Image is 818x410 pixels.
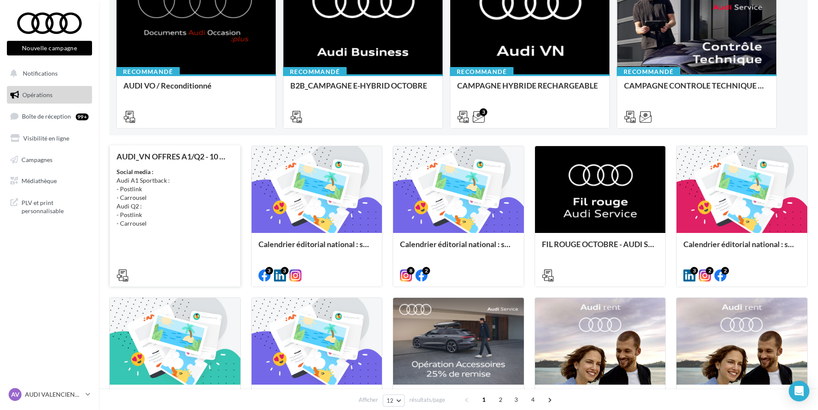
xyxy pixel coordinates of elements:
[450,67,514,76] div: Recommandé
[542,240,659,257] div: FIL ROUGE OCTOBRE - AUDI SERVICE
[23,70,58,77] span: Notifications
[25,390,82,399] p: AUDI VALENCIENNES
[5,86,94,104] a: Opérations
[509,393,523,407] span: 3
[7,386,92,403] a: AV AUDI VALENCIENNES
[789,381,809,401] div: Open Intercom Messenger
[5,172,94,190] a: Médiathèque
[5,129,94,147] a: Visibilité en ligne
[422,267,430,275] div: 2
[400,240,517,257] div: Calendrier éditorial national : semaine du 29.09 au 05.10
[457,81,603,98] div: CAMPAGNE HYBRIDE RECHARGEABLE
[22,156,52,163] span: Campagnes
[22,197,89,215] span: PLV et print personnalisable
[22,177,57,184] span: Médiathèque
[383,395,405,407] button: 12
[409,396,445,404] span: résultats/page
[117,168,154,175] strong: Social media :
[283,67,347,76] div: Recommandé
[23,135,69,142] span: Visibilité en ligne
[5,107,94,125] a: Boîte de réception99+
[721,267,729,275] div: 2
[480,108,487,116] div: 3
[258,240,375,257] div: Calendrier éditorial national : semaine du 06.10 au 12.10
[494,393,507,407] span: 2
[387,397,394,404] span: 12
[116,67,180,76] div: Recommandé
[117,168,234,228] div: Audi A1 Sportback : - Postlink - Carrousel Audi Q2 : - Postlink - Carrousel
[290,81,436,98] div: B2B_CAMPAGNE E-HYBRID OCTOBRE
[76,113,89,120] div: 99+
[22,91,52,98] span: Opérations
[683,240,800,257] div: Calendrier éditorial national : semaine du 22.09 au 28.09
[477,393,491,407] span: 1
[7,41,92,55] button: Nouvelle campagne
[624,81,769,98] div: CAMPAGNE CONTROLE TECHNIQUE 25€ OCTOBRE
[359,396,378,404] span: Afficher
[526,393,540,407] span: 4
[117,152,234,161] div: AUDI_VN OFFRES A1/Q2 - 10 au 31 octobre
[5,151,94,169] a: Campagnes
[11,390,19,399] span: AV
[22,113,71,120] span: Boîte de réception
[5,64,90,83] button: Notifications
[617,67,680,76] div: Recommandé
[5,193,94,219] a: PLV et print personnalisable
[281,267,289,275] div: 3
[407,267,415,275] div: 8
[706,267,713,275] div: 2
[690,267,698,275] div: 3
[265,267,273,275] div: 3
[123,81,269,98] div: AUDI VO / Reconditionné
